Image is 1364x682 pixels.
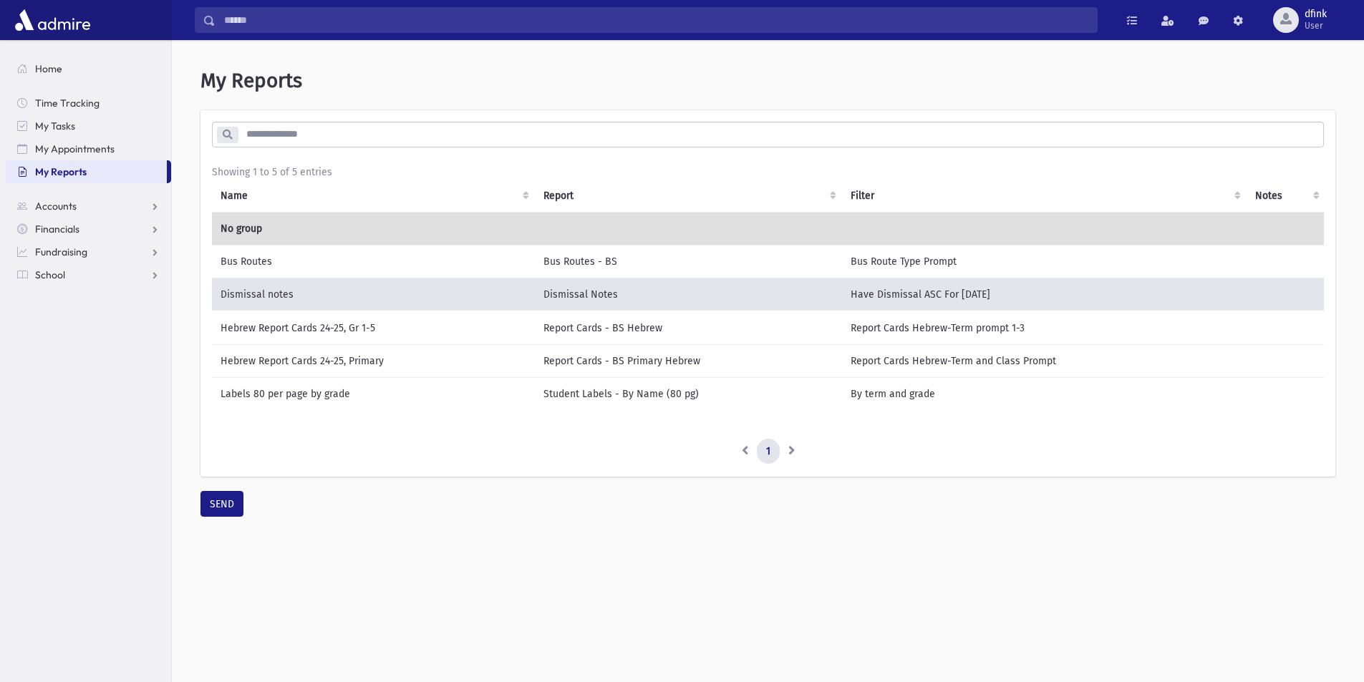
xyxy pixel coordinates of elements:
[842,245,1247,278] td: Bus Route Type Prompt
[35,120,75,132] span: My Tasks
[200,491,243,517] button: SEND
[842,278,1247,311] td: Have Dismissal ASC For [DATE]
[35,142,115,155] span: My Appointments
[35,245,87,258] span: Fundraising
[842,344,1247,377] td: Report Cards Hebrew-Term and Class Prompt
[842,180,1247,213] th: Filter : activate to sort column ascending
[212,165,1324,180] div: Showing 1 to 5 of 5 entries
[212,344,535,377] td: Hebrew Report Cards 24-25, Primary
[35,97,100,109] span: Time Tracking
[6,57,171,80] a: Home
[35,223,79,235] span: Financials
[6,195,171,218] a: Accounts
[212,377,535,410] td: Labels 80 per page by grade
[212,278,535,311] td: Dismissal notes
[35,200,77,213] span: Accounts
[1305,9,1327,20] span: dfink
[535,180,842,213] th: Report: activate to sort column ascending
[11,6,94,34] img: AdmirePro
[212,180,535,213] th: Name: activate to sort column ascending
[212,311,535,345] td: Hebrew Report Cards 24-25, Gr 1-5
[535,311,842,345] td: Report Cards - BS Hebrew
[6,240,171,263] a: Fundraising
[6,160,167,183] a: My Reports
[6,115,171,137] a: My Tasks
[6,263,171,286] a: School
[757,439,780,464] a: 1
[842,377,1247,410] td: By term and grade
[6,92,171,115] a: Time Tracking
[35,62,62,75] span: Home
[35,268,65,281] span: School
[1305,20,1327,31] span: User
[6,218,171,240] a: Financials
[200,69,302,92] span: My Reports
[212,212,1325,245] td: No group
[535,245,842,278] td: Bus Routes - BS
[842,311,1247,345] td: Report Cards Hebrew-Term prompt 1-3
[535,278,842,311] td: Dismissal Notes
[1247,180,1325,213] th: Notes : activate to sort column ascending
[535,377,842,410] td: Student Labels - By Name (80 pg)
[216,7,1097,33] input: Search
[6,137,171,160] a: My Appointments
[212,245,535,278] td: Bus Routes
[35,165,87,178] span: My Reports
[535,344,842,377] td: Report Cards - BS Primary Hebrew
